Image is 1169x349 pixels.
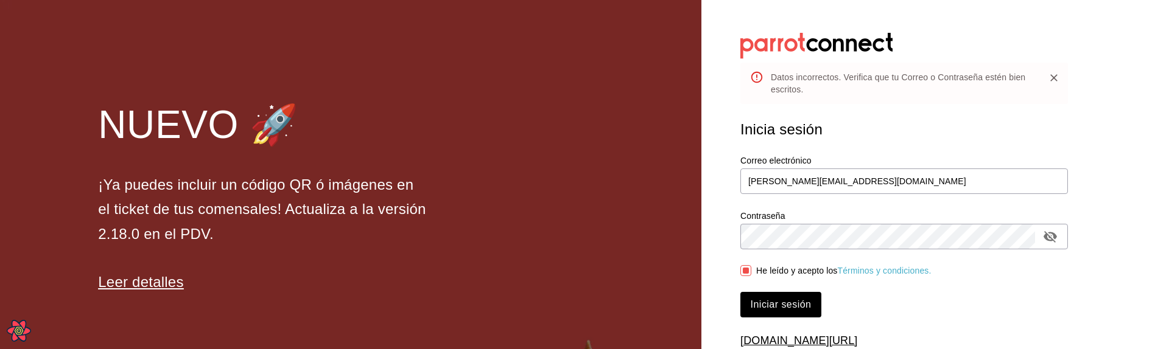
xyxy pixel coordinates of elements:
[740,156,1068,165] label: Correo electrónico
[838,266,932,275] a: Términos y condiciones.
[1040,226,1061,247] button: passwordField
[740,119,1068,140] h3: Inicia sesión
[98,173,427,247] h2: ¡Ya puedes incluir un código QR ó imágenes en el ticket de tus comensales! Actualiza a la versión...
[756,264,932,277] div: He leído y acepto los
[740,292,821,317] button: Iniciar sesión
[771,66,1035,100] div: Datos incorrectos. Verifica que tu Correo o Contraseña estén bien escritos.
[98,274,183,290] a: Leer detalles
[98,102,427,148] h1: NUEVO 🚀
[740,168,1068,194] input: Ingresa tu correo electrónico
[1045,69,1063,87] button: Close
[7,319,31,343] button: Open React Query Devtools
[740,334,857,347] a: [DOMAIN_NAME][URL]
[740,212,1068,220] label: Contraseña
